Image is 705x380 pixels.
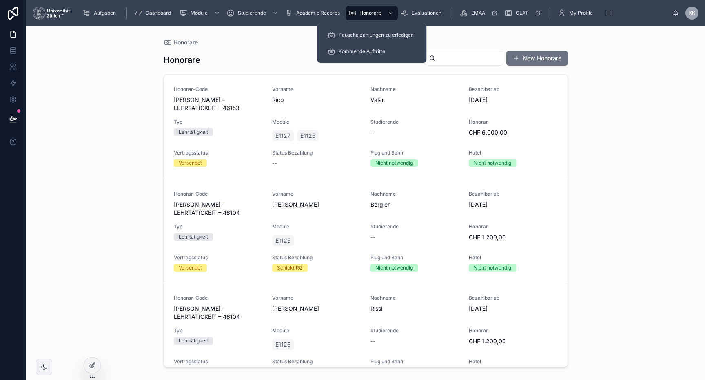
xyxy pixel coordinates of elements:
span: Hotel [469,358,557,365]
div: Nicht notwendig [474,159,511,167]
span: [DATE] [469,96,557,104]
span: [PERSON_NAME] [272,201,361,209]
span: Bezahlbar ab [469,295,557,301]
span: CHF 1.200,00 [469,233,557,241]
span: Studierende [370,327,459,334]
div: Nicht notwendig [375,264,413,272]
span: Studierende [370,223,459,230]
span: Bezahlbar ab [469,191,557,197]
span: Honorar [469,119,557,125]
span: -- [370,128,375,137]
span: [PERSON_NAME] [272,305,361,313]
div: scrollable content [77,4,672,22]
span: CHF 6.000,00 [469,128,557,137]
span: Vorname [272,295,361,301]
span: Pauschalzahlungen zu erledigen [339,32,414,38]
span: Bergler [370,201,459,209]
span: -- [370,233,375,241]
a: My Profile [555,6,599,20]
span: Studierende [370,119,459,125]
div: Lehrtätigkeit [179,233,208,241]
span: Honorar-Code [174,86,262,93]
a: Studierende [224,6,282,20]
a: Evaluationen [398,6,447,20]
span: Valär [370,96,459,104]
span: E1125 [275,236,290,245]
span: Honorar-Code [174,191,262,197]
span: [PERSON_NAME] – LEHRTATIGKEIT – 46104 [174,305,262,321]
a: Academic Records [282,6,346,20]
a: Honorar-Code[PERSON_NAME] – LEHRTATIGKEIT – 46153VornameRicoNachnameValärBezahlbar ab[DATE]TypLeh... [164,75,568,179]
a: Honorare [346,6,398,20]
span: Bezahlbar ab [469,86,557,93]
span: Flug und Bahn [370,254,459,261]
span: E1125 [300,132,315,140]
a: E1125 [297,130,319,141]
span: Module [272,119,361,125]
span: Honorar [469,223,557,230]
span: Vertragsstatus [174,358,262,365]
span: [PERSON_NAME] – LEHRTATIGKEIT – 46104 [174,201,262,217]
span: KK [689,10,695,16]
span: Honorar-Code [174,295,262,301]
a: Honorar-Code[PERSON_NAME] – LEHRTATIGKEIT – 46104Vorname[PERSON_NAME]NachnameBerglerBezahlbar ab[... [164,179,568,283]
div: Lehrtätigkeit [179,128,208,136]
a: E1125 [272,235,294,246]
span: Module [191,10,208,16]
div: Schickt RG [277,264,303,272]
div: Versendet [179,264,202,272]
span: E1127 [275,132,290,140]
span: Nachname [370,86,459,93]
a: E1125 [272,339,294,350]
span: [PERSON_NAME] – LEHRTATIGKEIT – 46153 [174,96,262,112]
span: Honorar [469,327,557,334]
a: Aufgaben [80,6,122,20]
span: Typ [174,223,262,230]
span: [DATE] [469,201,557,209]
span: Nachname [370,295,459,301]
a: Dashboard [132,6,177,20]
span: Honorare [359,10,381,16]
span: E1125 [275,340,290,349]
span: Rico [272,96,361,104]
span: Vertragsstatus [174,254,262,261]
span: CHF 1.200,00 [469,337,557,345]
span: Aufgaben [94,10,116,16]
a: Honorare [164,38,198,46]
span: Studierende [238,10,266,16]
h1: Honorare [164,54,200,66]
span: -- [272,159,277,168]
span: Dashboard [146,10,171,16]
span: Typ [174,119,262,125]
a: E1127 [272,130,294,141]
span: Kommende Auftritte [339,48,385,55]
img: App logo [33,7,70,20]
a: EMAA [457,6,502,20]
span: Vorname [272,86,361,93]
span: -- [370,337,375,345]
span: Status Bezahlung [272,254,361,261]
span: Status Bezahlung [272,150,361,156]
div: Nicht notwendig [474,264,511,272]
a: Kommende Auftritte [322,44,422,59]
a: OLAT [502,6,545,20]
a: Pauschalzahlungen zu erledigen [322,28,422,42]
span: [DATE] [469,305,557,313]
span: Academic Records [296,10,340,16]
span: My Profile [569,10,593,16]
span: Status Bezahlung [272,358,361,365]
span: Vorname [272,191,361,197]
span: Hotel [469,150,557,156]
span: Honorare [173,38,198,46]
div: Lehrtätigkeit [179,337,208,345]
a: Module [177,6,224,20]
div: Nicht notwendig [375,159,413,167]
span: EMAA [471,10,485,16]
span: OLAT [516,10,528,16]
button: New Honorare [506,51,568,66]
span: Vertragsstatus [174,150,262,156]
span: Nachname [370,191,459,197]
span: Flug und Bahn [370,150,459,156]
span: Evaluationen [412,10,441,16]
